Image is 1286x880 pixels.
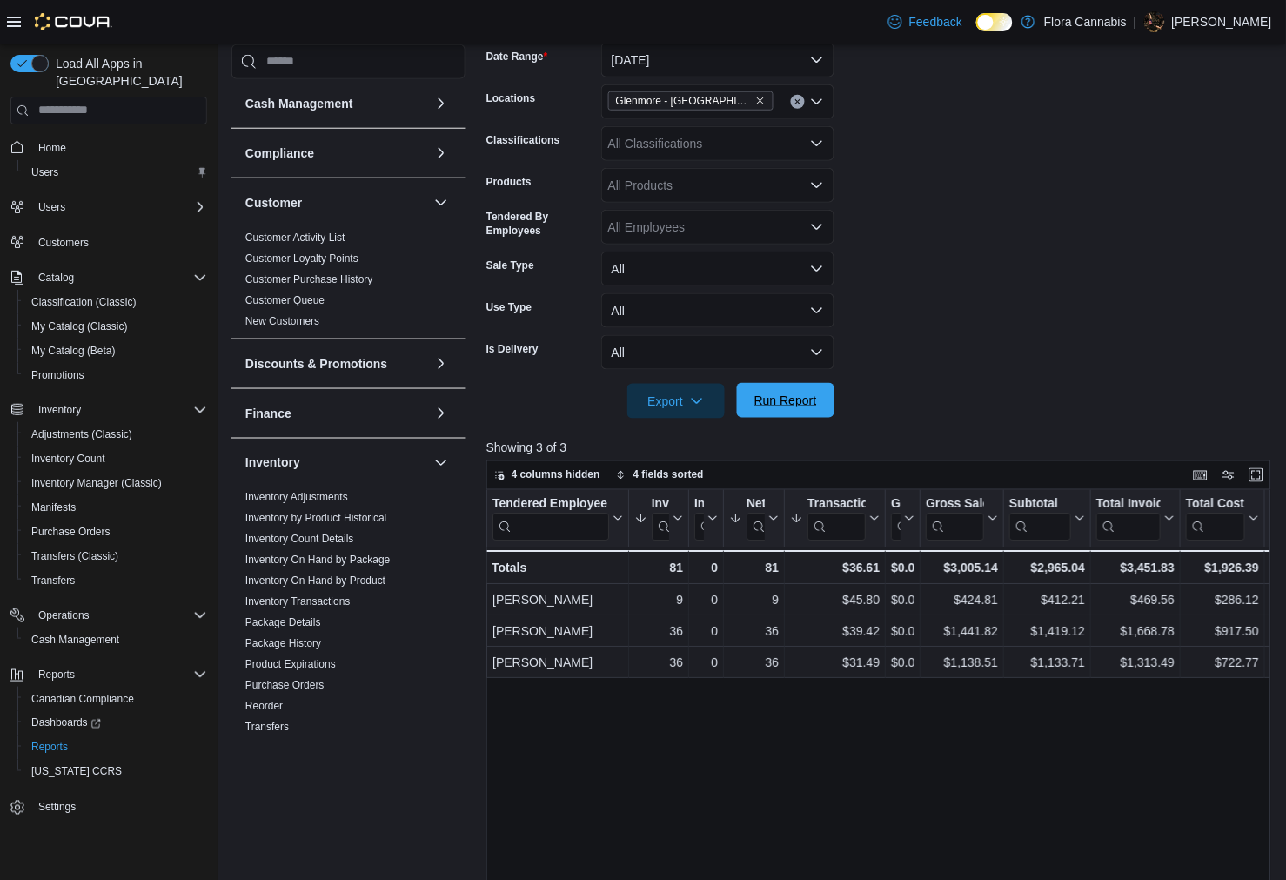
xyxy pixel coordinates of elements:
span: Users [24,162,207,183]
div: Total Cost [1186,496,1245,513]
button: Discounts & Promotions [431,353,452,373]
div: 36 [729,653,779,674]
a: Home [31,138,73,158]
span: Inventory Count [24,448,207,469]
span: Transfers (Classic) [31,549,118,563]
div: Gift Card Sales [891,496,901,541]
button: Transaction Average [790,496,880,541]
span: Adjustments (Classic) [24,424,207,445]
span: Inventory [31,400,207,420]
button: Gross Sales [926,496,998,541]
a: Transfers [245,721,289,733]
span: Dashboards [24,713,207,734]
span: Dark Mode [976,31,977,32]
p: Showing 3 of 3 [486,440,1280,457]
span: Purchase Orders [24,521,207,542]
span: Inventory Adjustments [245,490,348,504]
a: Reports [24,737,75,758]
span: Transfers [24,570,207,591]
h3: Compliance [245,144,314,161]
button: 4 columns hidden [487,465,607,486]
input: Dark Mode [976,13,1013,31]
span: Cash Management [24,629,207,650]
span: Product Expirations [245,657,336,671]
span: [US_STATE] CCRS [31,765,122,779]
span: Promotions [31,368,84,382]
div: Inventory [231,487,466,744]
div: $2,965.04 [1009,558,1085,579]
span: My Catalog (Beta) [24,340,207,361]
span: New Customers [245,313,319,327]
span: Customer Activity List [245,230,345,244]
span: Settings [38,801,76,815]
button: Total Cost [1186,496,1259,541]
span: Transfers [245,720,289,734]
div: $0.00 [891,621,914,642]
span: Reorder [245,699,283,713]
span: Load All Apps in [GEOGRAPHIC_DATA] [49,55,207,90]
div: 36 [729,621,779,642]
a: Inventory Transactions [245,595,351,608]
a: Inventory On Hand by Product [245,574,385,587]
button: All [601,335,834,370]
button: Open list of options [810,95,824,109]
button: Inventory Manager (Classic) [17,471,214,495]
span: Purchase Orders [245,678,325,692]
span: Glenmore - [GEOGRAPHIC_DATA] - 450374 [616,92,752,110]
label: Classifications [486,133,560,147]
button: Gift Cards [891,496,914,541]
a: Manifests [24,497,83,518]
div: $469.56 [1096,590,1175,611]
a: Customer Activity List [245,231,345,243]
span: Run Report [754,392,817,409]
button: Inventory [31,400,88,420]
label: Sale Type [486,259,534,272]
div: 0 [694,558,718,579]
div: $1,138.51 [926,653,998,674]
a: Dashboards [17,711,214,736]
a: Users [24,162,65,183]
button: Export [627,384,725,419]
a: Customer Purchase History [245,272,373,285]
span: My Catalog (Classic) [31,319,128,333]
button: Catalog [31,267,81,288]
h3: Finance [245,404,291,421]
span: Reports [31,664,207,685]
span: Users [38,200,65,214]
span: My Catalog (Beta) [31,344,116,358]
div: [PERSON_NAME] [492,621,623,642]
div: Invoices Sold [652,496,669,513]
button: Classification (Classic) [17,290,214,314]
button: [DATE] [601,43,834,77]
button: Finance [431,402,452,423]
button: Transfers (Classic) [17,544,214,568]
div: Gift Cards [891,496,901,513]
button: Invoices Ref [694,496,718,541]
div: 0 [694,621,718,642]
span: Customers [31,232,207,253]
div: $1,133.71 [1009,653,1085,674]
a: Customer Loyalty Points [245,252,358,264]
div: $39.42 [790,621,880,642]
span: Operations [31,605,207,626]
div: $0.00 [891,558,914,579]
div: $3,451.83 [1096,558,1175,579]
span: Package Details [245,615,321,629]
span: Inventory [38,403,81,417]
span: Reports [24,737,207,758]
button: Cash Management [17,628,214,652]
button: Catalog [3,265,214,290]
div: $917.50 [1186,621,1259,642]
a: Inventory On Hand by Package [245,554,391,566]
div: Subtotal [1009,496,1071,541]
span: Inventory Manager (Classic) [24,473,207,494]
div: Totals [492,558,623,579]
span: Users [31,165,58,179]
div: $1,668.78 [1096,621,1175,642]
button: Operations [3,603,214,628]
div: Invoices Ref [694,496,704,513]
a: Transfers [24,570,82,591]
span: Reports [31,741,68,755]
button: Customer [245,193,427,211]
button: Cash Management [245,94,427,111]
